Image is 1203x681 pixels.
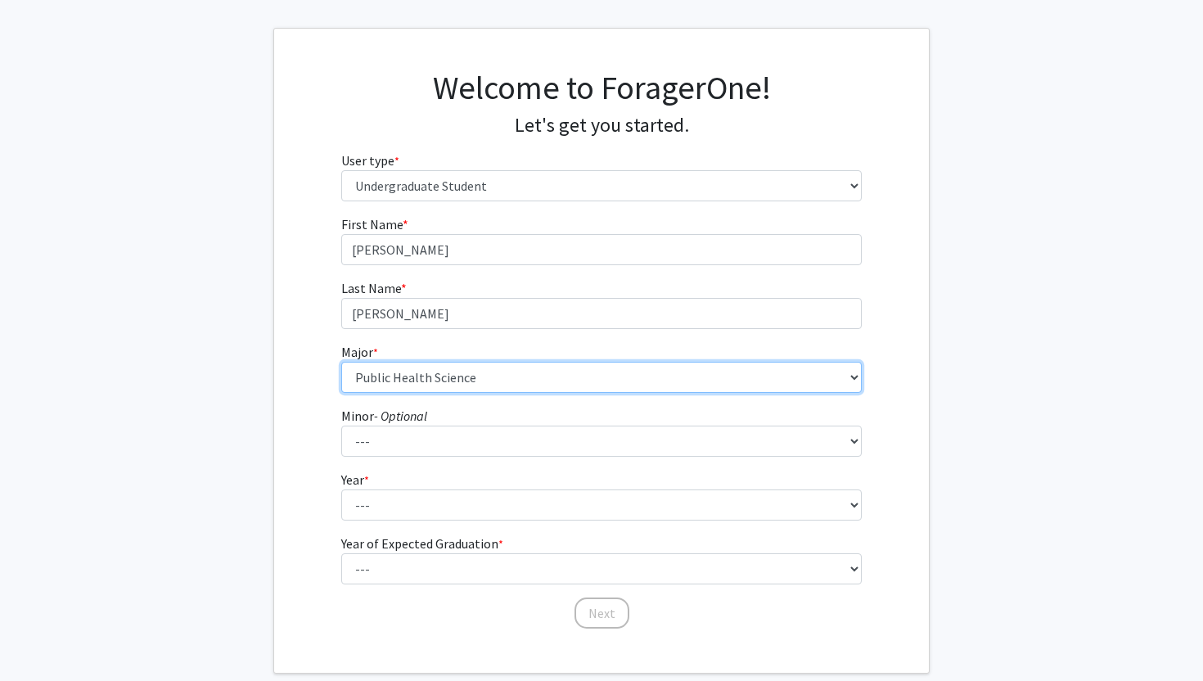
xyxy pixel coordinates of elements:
label: Year of Expected Graduation [341,534,503,553]
label: Year [341,470,369,489]
label: Minor [341,406,427,426]
h1: Welcome to ForagerOne! [341,68,863,107]
label: Major [341,342,378,362]
label: User type [341,151,399,170]
span: Last Name [341,280,401,296]
iframe: Chat [12,607,70,669]
h4: Let's get you started. [341,114,863,138]
button: Next [574,598,629,629]
i: - Optional [374,408,427,424]
span: First Name [341,216,403,232]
